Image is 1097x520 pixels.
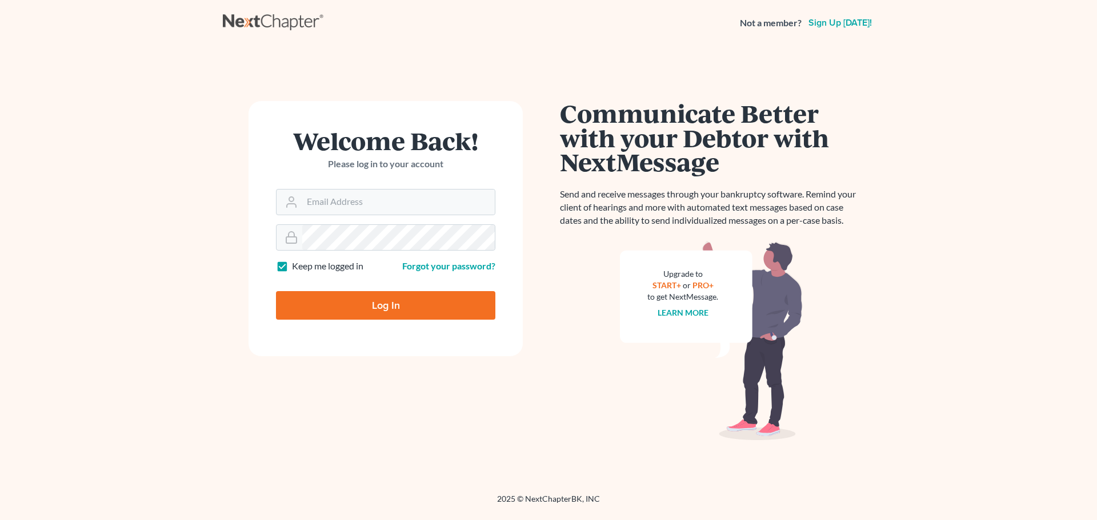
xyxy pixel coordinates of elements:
[740,17,802,30] strong: Not a member?
[276,128,495,153] h1: Welcome Back!
[620,241,803,441] img: nextmessage_bg-59042aed3d76b12b5cd301f8e5b87938c9018125f34e5fa2b7a6b67550977c72.svg
[560,188,863,227] p: Send and receive messages through your bankruptcy software. Remind your client of hearings and mo...
[223,493,874,514] div: 2025 © NextChapterBK, INC
[276,291,495,320] input: Log In
[647,268,718,280] div: Upgrade to
[402,260,495,271] a: Forgot your password?
[652,280,681,290] a: START+
[658,308,708,317] a: Learn more
[302,190,495,215] input: Email Address
[276,158,495,171] p: Please log in to your account
[560,101,863,174] h1: Communicate Better with your Debtor with NextMessage
[647,291,718,303] div: to get NextMessage.
[683,280,691,290] span: or
[292,260,363,273] label: Keep me logged in
[692,280,714,290] a: PRO+
[806,18,874,27] a: Sign up [DATE]!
